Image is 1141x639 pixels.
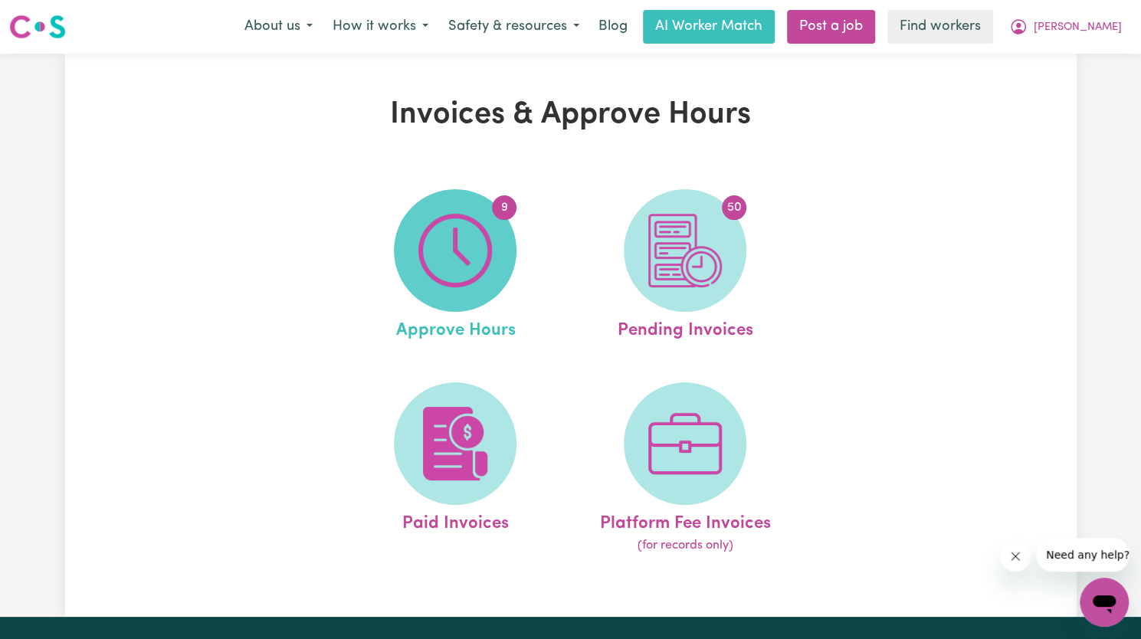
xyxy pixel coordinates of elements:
span: Paid Invoices [402,505,509,537]
span: Pending Invoices [618,312,753,344]
img: Careseekers logo [9,13,66,41]
span: Platform Fee Invoices [600,505,771,537]
span: [PERSON_NAME] [1034,19,1122,36]
button: Safety & resources [438,11,589,43]
button: My Account [999,11,1132,43]
a: Approve Hours [345,189,566,344]
a: AI Worker Match [643,10,775,44]
iframe: Close message [1000,541,1031,572]
a: Post a job [787,10,875,44]
a: Careseekers logo [9,9,66,44]
span: (for records only) [638,536,733,555]
a: Platform Fee Invoices(for records only) [575,382,795,555]
button: How it works [323,11,438,43]
a: Paid Invoices [345,382,566,555]
a: Pending Invoices [575,189,795,344]
a: Find workers [887,10,993,44]
span: 9 [492,195,516,220]
button: About us [234,11,323,43]
span: Approve Hours [395,312,515,344]
span: Need any help? [9,11,93,23]
iframe: Button to launch messaging window [1080,578,1129,627]
iframe: Message from company [1037,538,1129,572]
a: Blog [589,10,637,44]
h1: Invoices & Approve Hours [243,97,899,133]
span: 50 [722,195,746,220]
